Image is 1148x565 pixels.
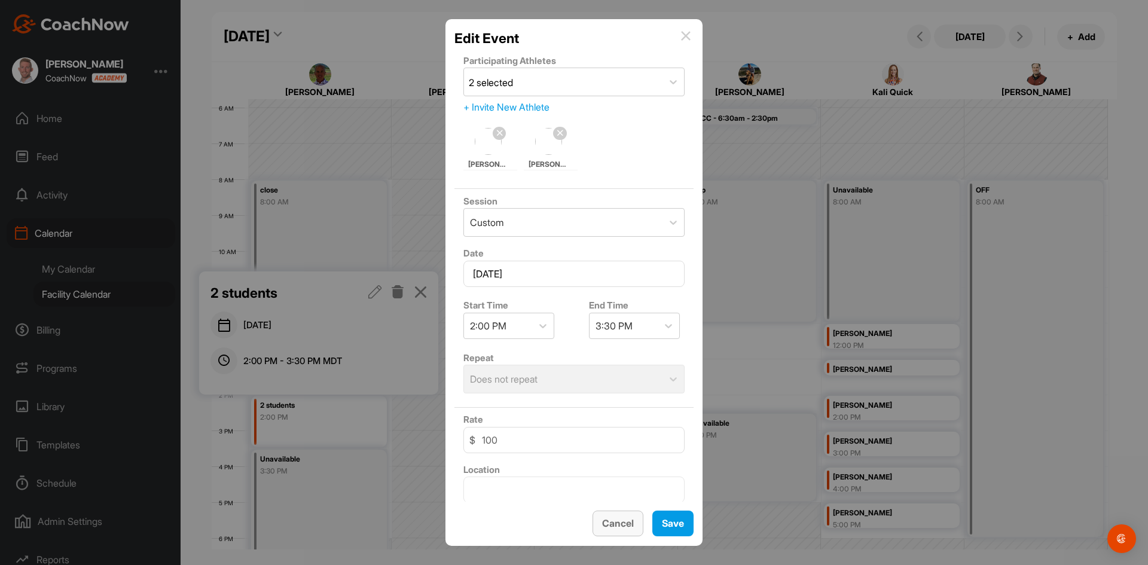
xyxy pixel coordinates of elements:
label: Date [463,248,484,259]
input: Select Date [463,261,685,287]
label: Start Time [463,300,508,311]
img: info [681,31,691,41]
span: [PERSON_NAME] [529,159,569,170]
label: End Time [589,300,628,311]
input: 0 [463,427,685,453]
label: Session [463,196,497,207]
div: 2 selected [469,75,513,90]
span: $ [469,433,475,447]
label: Repeat [463,352,494,364]
span: [PERSON_NAME] [468,159,509,170]
label: Participating Athletes [463,55,556,66]
label: Location [463,464,500,475]
div: Custom [470,215,504,230]
label: Rate [463,414,483,425]
h2: Edit Event [454,28,519,48]
div: 3:30 PM [596,319,633,333]
div: Open Intercom Messenger [1107,524,1136,553]
button: Save [652,511,694,536]
button: Cancel [593,511,643,536]
div: + Invite New Athlete [463,100,685,114]
div: 2:00 PM [470,319,506,333]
